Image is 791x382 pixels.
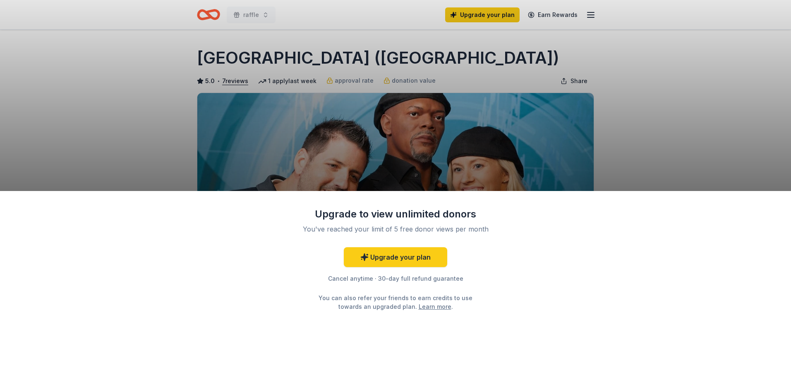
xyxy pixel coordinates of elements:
div: Upgrade to view unlimited donors [288,208,503,221]
div: You've reached your limit of 5 free donor views per month [298,224,493,234]
a: Upgrade your plan [344,247,447,267]
div: Cancel anytime · 30-day full refund guarantee [288,274,503,284]
a: Learn more [419,302,451,311]
div: You can also refer your friends to earn credits to use towards an upgraded plan. . [311,294,480,311]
